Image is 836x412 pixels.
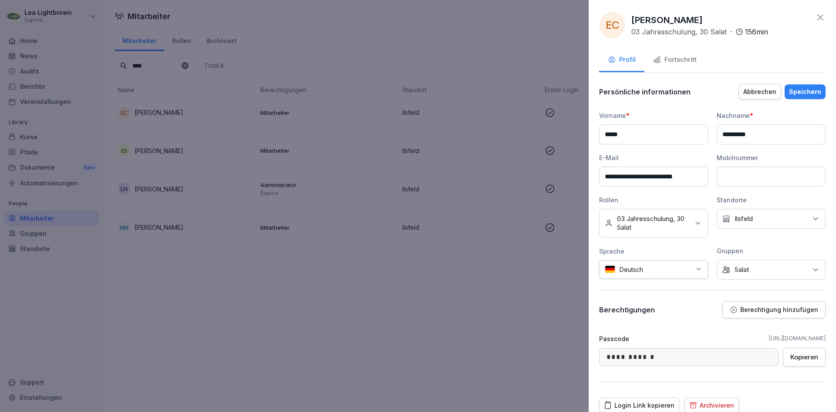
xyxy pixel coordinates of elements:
[735,214,753,223] p: Ilsfeld
[738,84,781,100] button: Abbrechen
[735,265,749,274] p: Salat
[608,55,636,65] div: Profil
[783,348,826,367] button: Kopieren
[599,260,708,279] div: Deutsch
[599,195,708,204] div: Rollen
[604,401,674,410] div: Login Link kopieren
[653,55,697,65] div: Fortschritt
[789,87,821,97] div: Speichern
[599,12,625,38] div: EC
[769,335,826,342] a: [URL][DOMAIN_NAME]
[599,87,691,96] p: Persönliche informationen
[790,352,818,362] div: Kopieren
[644,49,705,72] button: Fortschritt
[743,87,776,97] div: Abbrechen
[631,27,727,37] p: 03 Jahresschulung, 30 Salat
[631,13,703,27] p: [PERSON_NAME]
[599,305,655,314] p: Berechtigungen
[717,195,826,204] div: Standorte
[599,153,708,162] div: E-Mail
[689,401,734,410] div: Archivieren
[617,214,689,232] p: 03 Jahresschulung, 30 Salat
[599,247,708,256] div: Sprache
[599,49,644,72] button: Profil
[605,265,615,274] img: de.svg
[717,153,826,162] div: Mobilnummer
[785,84,826,99] button: Speichern
[631,27,768,37] div: ·
[745,27,768,37] p: 156 min
[599,111,708,120] div: Vorname
[599,334,629,343] p: Passcode
[722,301,826,318] button: Berechtigung hinzufügen
[740,306,818,313] p: Berechtigung hinzufügen
[717,246,826,255] div: Gruppen
[717,111,826,120] div: Nachname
